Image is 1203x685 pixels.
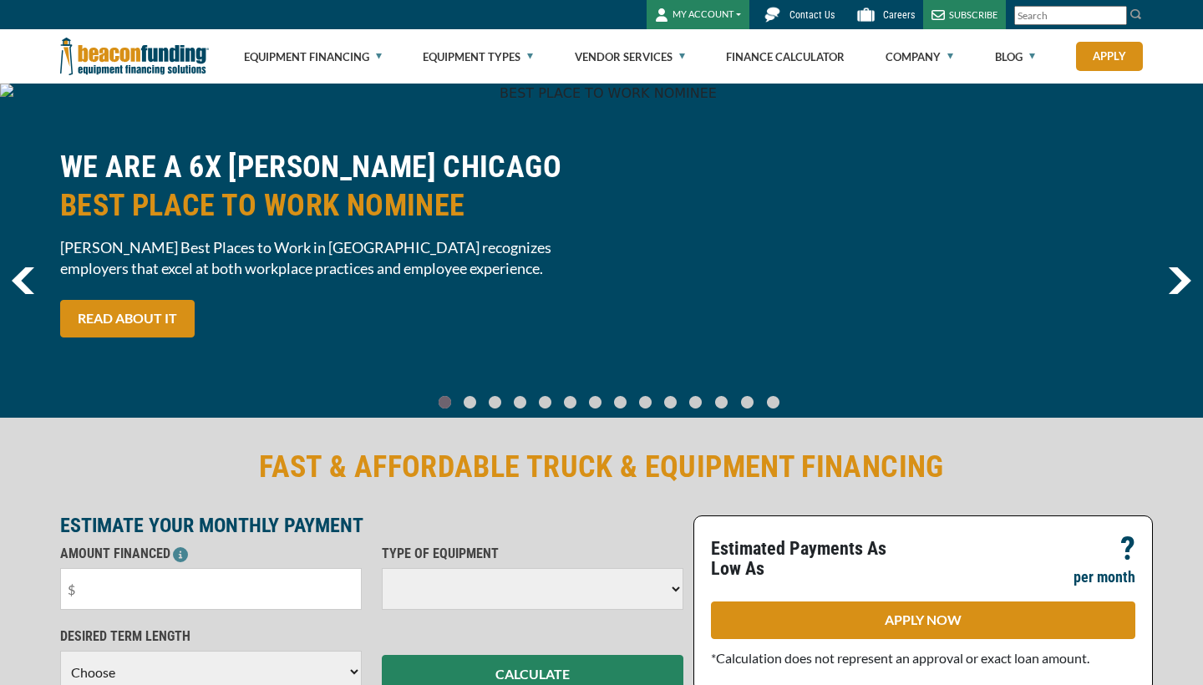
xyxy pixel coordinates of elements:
a: Go To Slide 6 [585,395,605,409]
a: Clear search text [1109,9,1123,23]
span: *Calculation does not represent an approval or exact loan amount. [711,650,1089,666]
span: [PERSON_NAME] Best Places to Work in [GEOGRAPHIC_DATA] recognizes employers that excel at both wo... [60,237,591,279]
a: READ ABOUT IT [60,300,195,337]
a: Go To Slide 3 [510,395,530,409]
a: Go To Slide 13 [763,395,784,409]
a: Go To Slide 1 [459,395,480,409]
h2: FAST & AFFORDABLE TRUCK & EQUIPMENT FINANCING [60,448,1143,486]
img: Right Navigator [1168,267,1191,294]
a: Go To Slide 5 [560,395,580,409]
p: per month [1074,567,1135,587]
h2: WE ARE A 6X [PERSON_NAME] CHICAGO [60,148,591,225]
a: Go To Slide 9 [660,395,680,409]
a: Apply [1076,42,1143,71]
p: AMOUNT FINANCED [60,544,362,564]
span: Careers [883,9,915,21]
p: Estimated Payments As Low As [711,539,913,579]
a: APPLY NOW [711,601,1135,639]
p: ESTIMATE YOUR MONTHLY PAYMENT [60,515,683,535]
img: Search [1129,8,1143,21]
a: Go To Slide 10 [685,395,706,409]
a: Go To Slide 7 [610,395,630,409]
a: Go To Slide 11 [711,395,732,409]
a: Equipment Types [423,30,533,84]
span: BEST PLACE TO WORK NOMINEE [60,186,591,225]
img: Beacon Funding Corporation logo [60,29,209,84]
a: Go To Slide 12 [737,395,758,409]
a: Finance Calculator [726,30,845,84]
a: Blog [995,30,1035,84]
a: next [1168,267,1191,294]
input: Search [1014,6,1127,25]
a: previous [12,267,34,294]
span: Contact Us [789,9,835,21]
img: Left Navigator [12,267,34,294]
p: TYPE OF EQUIPMENT [382,544,683,564]
a: Vendor Services [575,30,685,84]
a: Go To Slide 2 [485,395,505,409]
a: Go To Slide 8 [635,395,655,409]
p: ? [1120,539,1135,559]
a: Equipment Financing [244,30,382,84]
a: Go To Slide 4 [535,395,555,409]
a: Go To Slide 0 [434,395,454,409]
input: $ [60,568,362,610]
p: DESIRED TERM LENGTH [60,627,362,647]
a: Company [886,30,953,84]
